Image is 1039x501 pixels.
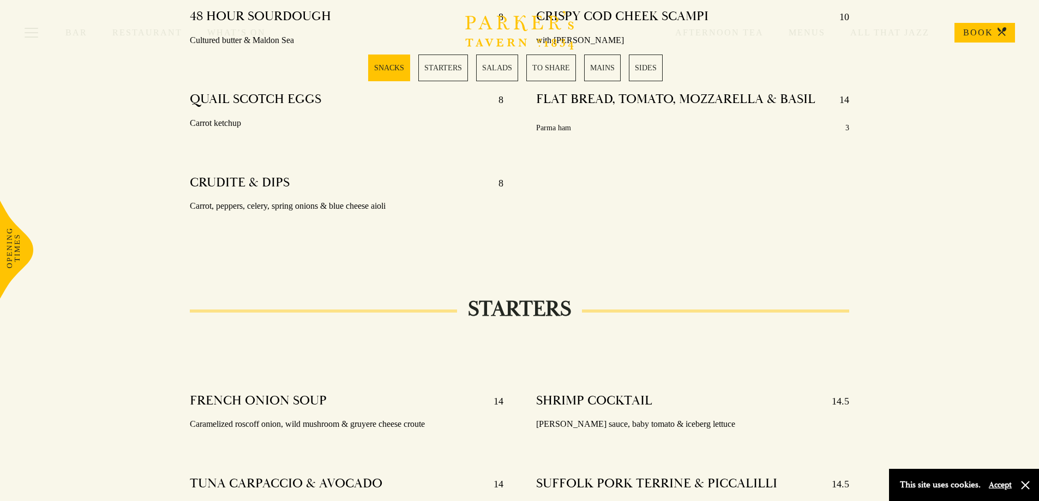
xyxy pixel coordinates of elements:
[190,116,503,131] p: Carrot ketchup
[536,417,850,432] p: [PERSON_NAME] sauce, baby tomato & iceberg lettuce
[845,121,849,135] p: 3
[457,296,582,322] h2: STARTERS
[536,393,652,410] h4: SHRIMP COCKTAIL
[526,55,576,81] a: 4 / 6
[821,475,849,493] p: 14.5
[418,55,468,81] a: 2 / 6
[368,55,410,81] a: 1 / 6
[476,55,518,81] a: 3 / 6
[190,174,290,192] h4: CRUDITE & DIPS
[989,480,1012,490] button: Accept
[488,174,503,192] p: 8
[190,198,503,214] p: Carrot, peppers, celery, spring onions & blue cheese aioli
[536,475,777,493] h4: SUFFOLK PORK TERRINE & PICCALILLI
[584,55,621,81] a: 5 / 6
[821,393,849,410] p: 14.5
[900,477,981,493] p: This site uses cookies.
[536,121,571,135] p: Parma ham
[190,475,382,493] h4: TUNA CARPACCIO & AVOCADO
[190,417,503,432] p: Caramelized roscoff onion, wild mushroom & gruyere cheese croute
[1020,480,1031,491] button: Close and accept
[483,475,503,493] p: 14
[483,393,503,410] p: 14
[629,55,663,81] a: 6 / 6
[190,393,327,410] h4: FRENCH ONION SOUP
